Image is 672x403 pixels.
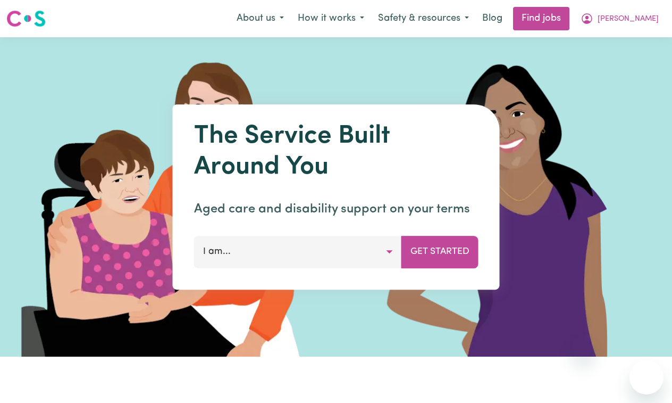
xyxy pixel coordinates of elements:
[476,7,509,30] a: Blog
[6,9,46,28] img: Careseekers logo
[513,7,569,30] a: Find jobs
[194,200,478,219] p: Aged care and disability support on your terms
[574,7,666,30] button: My Account
[6,6,46,31] a: Careseekers logo
[291,7,371,30] button: How it works
[194,236,402,268] button: I am...
[598,13,659,25] span: [PERSON_NAME]
[629,360,663,394] iframe: Button to launch messaging window
[194,121,478,183] h1: The Service Built Around You
[401,236,478,268] button: Get Started
[230,7,291,30] button: About us
[573,335,594,356] iframe: Close message
[371,7,476,30] button: Safety & resources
